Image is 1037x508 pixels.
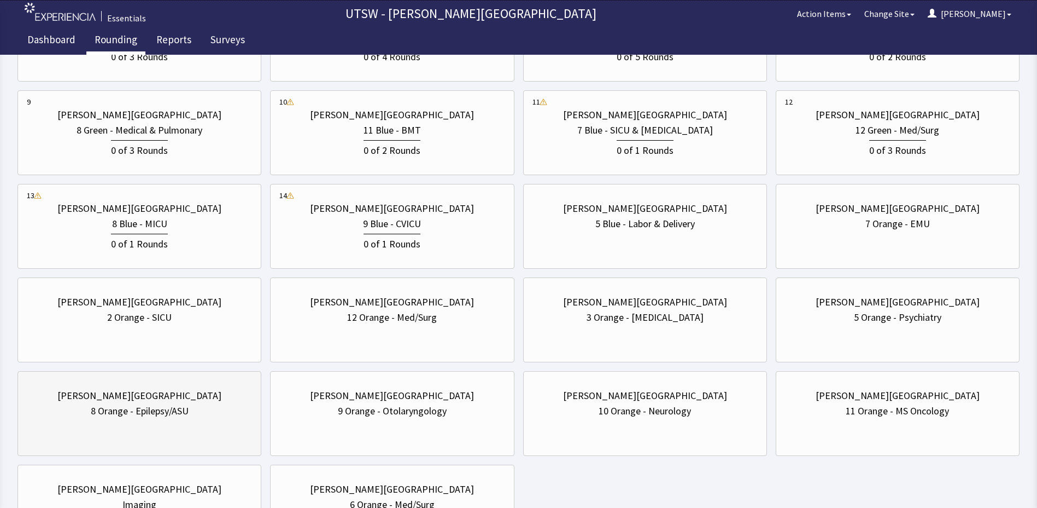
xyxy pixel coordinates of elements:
div: 0 of 1 Rounds [617,140,673,158]
div: 9 Orange - Otolaryngology [338,403,447,419]
div: 0 of 2 Rounds [869,47,926,65]
div: 12 Green - Med/Surg [856,123,939,138]
div: [PERSON_NAME][GEOGRAPHIC_DATA] [310,201,474,216]
button: Change Site [858,3,921,25]
div: 13 [27,190,34,201]
div: [PERSON_NAME][GEOGRAPHIC_DATA] [310,482,474,497]
div: 12 Orange - Med/Surg [347,310,437,325]
div: Essentials [107,11,146,25]
a: Rounding [86,27,145,55]
div: 0 of 2 Rounds [364,140,420,158]
div: [PERSON_NAME][GEOGRAPHIC_DATA] [310,388,474,403]
a: Reports [148,27,200,55]
div: [PERSON_NAME][GEOGRAPHIC_DATA] [563,388,727,403]
div: 11 [532,96,540,107]
div: 7 Blue - SICU & [MEDICAL_DATA] [577,123,713,138]
div: [PERSON_NAME][GEOGRAPHIC_DATA] [310,107,474,123]
div: [PERSON_NAME][GEOGRAPHIC_DATA] [816,201,980,216]
div: [PERSON_NAME][GEOGRAPHIC_DATA] [816,388,980,403]
div: [PERSON_NAME][GEOGRAPHIC_DATA] [816,295,980,310]
div: 8 Blue - MICU [112,216,167,232]
div: 0 of 3 Rounds [869,140,926,158]
img: experiencia_logo.png [25,3,96,21]
a: Dashboard [19,27,84,55]
div: 8 Orange - Epilepsy/ASU [91,403,189,419]
div: [PERSON_NAME][GEOGRAPHIC_DATA] [563,295,727,310]
button: [PERSON_NAME] [921,3,1018,25]
div: 10 Orange - Neurology [599,403,691,419]
div: [PERSON_NAME][GEOGRAPHIC_DATA] [563,107,727,123]
div: 12 [785,96,793,107]
div: 5 Orange - Psychiatry [854,310,941,325]
div: [PERSON_NAME][GEOGRAPHIC_DATA] [57,482,221,497]
div: 5 Blue - Labor & Delivery [595,216,695,232]
div: [PERSON_NAME][GEOGRAPHIC_DATA] [563,201,727,216]
div: 2 Orange - SICU [107,310,172,325]
p: UTSW - [PERSON_NAME][GEOGRAPHIC_DATA] [151,5,790,22]
div: 9 [27,96,31,107]
div: 0 of 5 Rounds [617,47,673,65]
div: [PERSON_NAME][GEOGRAPHIC_DATA] [57,295,221,310]
div: 0 of 3 Rounds [111,140,168,158]
div: 11 Orange - MS Oncology [846,403,949,419]
div: [PERSON_NAME][GEOGRAPHIC_DATA] [57,107,221,123]
div: 0 of 1 Rounds [364,234,420,252]
div: [PERSON_NAME][GEOGRAPHIC_DATA] [57,201,221,216]
div: 14 [279,190,287,201]
div: 7 Orange - EMU [865,216,930,232]
button: Action Items [790,3,858,25]
a: Surveys [202,27,253,55]
div: [PERSON_NAME][GEOGRAPHIC_DATA] [310,295,474,310]
div: 0 of 3 Rounds [111,47,168,65]
div: 0 of 4 Rounds [364,47,420,65]
div: 9 Blue - CVICU [363,216,421,232]
div: 8 Green - Medical & Pulmonary [77,123,202,138]
div: 3 Orange - [MEDICAL_DATA] [587,310,704,325]
div: 11 Blue - BMT [364,123,421,138]
div: [PERSON_NAME][GEOGRAPHIC_DATA] [57,388,221,403]
div: 10 [279,96,287,107]
div: 0 of 1 Rounds [111,234,168,252]
div: [PERSON_NAME][GEOGRAPHIC_DATA] [816,107,980,123]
